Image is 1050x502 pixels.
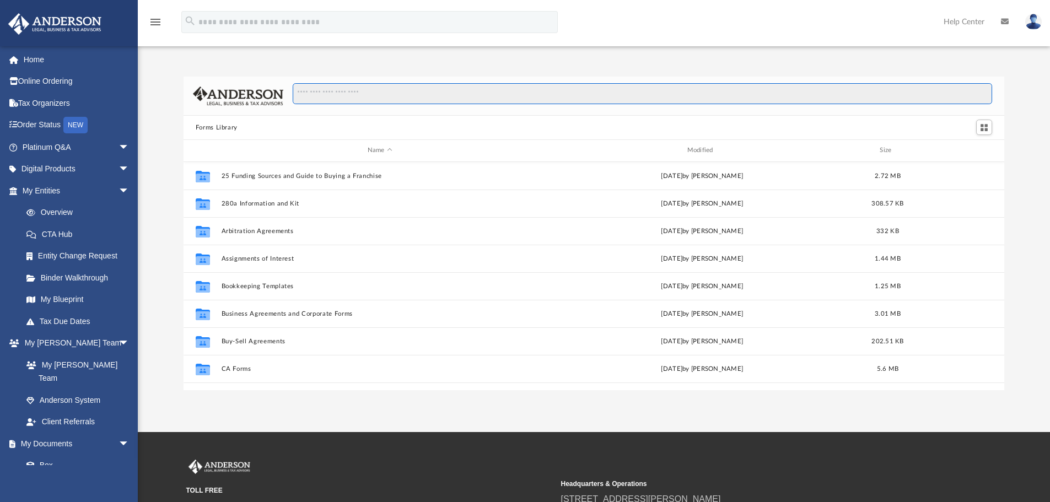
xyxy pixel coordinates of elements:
a: My [PERSON_NAME] Team [15,354,135,389]
div: [DATE] by [PERSON_NAME] [543,198,861,208]
i: menu [149,15,162,29]
span: 3.01 MB [875,310,901,316]
small: Headquarters & Operations [561,479,928,489]
span: 308.57 KB [871,200,903,206]
span: 2.72 MB [875,172,901,179]
a: My Entitiesarrow_drop_down [8,180,146,202]
a: Overview [15,202,146,224]
button: CA Forms [221,365,539,373]
span: 202.51 KB [871,338,903,344]
button: Arbitration Agreements [221,228,539,235]
span: 5.6 MB [876,365,898,371]
a: Order StatusNEW [8,114,146,137]
div: NEW [63,117,88,133]
a: Anderson System [15,389,141,411]
button: Business Agreements and Corporate Forms [221,310,539,317]
div: Name [220,145,538,155]
a: CTA Hub [15,223,146,245]
a: My [PERSON_NAME] Teamarrow_drop_down [8,332,141,354]
div: [DATE] by [PERSON_NAME] [543,336,861,346]
div: Size [865,145,909,155]
span: arrow_drop_down [119,136,141,159]
span: 1.44 MB [875,255,901,261]
div: [DATE] by [PERSON_NAME] [543,226,861,236]
button: 280a Information and Kit [221,200,539,207]
button: 25 Funding Sources and Guide to Buying a Franchise [221,172,539,180]
span: arrow_drop_down [119,332,141,355]
div: Modified [543,145,860,155]
a: Binder Walkthrough [15,267,146,289]
a: Platinum Q&Aarrow_drop_down [8,136,146,158]
div: [DATE] by [PERSON_NAME] [543,281,861,291]
span: arrow_drop_down [119,180,141,202]
span: arrow_drop_down [119,433,141,455]
div: id [189,145,216,155]
span: 1.25 MB [875,283,901,289]
div: [DATE] by [PERSON_NAME] [543,364,861,374]
img: User Pic [1025,14,1042,30]
a: Client Referrals [15,411,141,433]
button: Forms Library [196,123,238,133]
button: Switch to Grid View [976,120,993,135]
a: Tax Organizers [8,92,146,114]
div: [DATE] by [PERSON_NAME] [543,171,861,181]
a: Entity Change Request [15,245,146,267]
div: [DATE] by [PERSON_NAME] [543,309,861,319]
button: Bookkeeping Templates [221,283,539,290]
small: TOLL FREE [186,485,553,495]
a: My Documentsarrow_drop_down [8,433,141,455]
button: Buy-Sell Agreements [221,338,539,345]
a: My Blueprint [15,289,141,311]
span: 332 KB [876,228,899,234]
div: grid [184,162,1005,390]
div: [DATE] by [PERSON_NAME] [543,253,861,263]
div: id [914,145,992,155]
a: Online Ordering [8,71,146,93]
button: Assignments of Interest [221,255,539,262]
a: menu [149,21,162,29]
img: Anderson Advisors Platinum Portal [186,460,252,474]
input: Search files and folders [293,83,992,104]
a: Tax Due Dates [15,310,146,332]
span: arrow_drop_down [119,158,141,181]
a: Box [15,455,135,477]
a: Home [8,48,146,71]
i: search [184,15,196,27]
a: Digital Productsarrow_drop_down [8,158,146,180]
img: Anderson Advisors Platinum Portal [5,13,105,35]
